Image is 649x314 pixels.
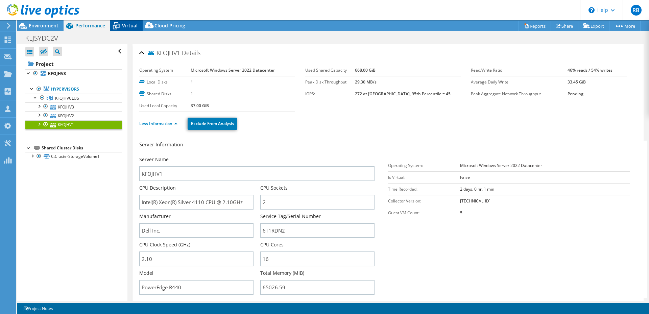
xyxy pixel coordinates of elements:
[191,103,209,108] b: 37.00 GiB
[260,270,304,276] label: Total Memory (MiB)
[191,91,193,97] b: 1
[388,195,460,207] td: Collector Version:
[139,156,169,163] label: Server Name
[568,79,586,85] b: 33.45 GiB
[75,22,105,29] span: Performance
[568,91,583,97] b: Pending
[25,102,122,111] a: KFOJHV3
[631,5,642,16] span: RB
[22,34,69,42] h1: KLJSYDC2V
[471,91,568,97] label: Peak Aggregate Network Throughput
[139,102,190,109] label: Used Local Capacity
[519,21,551,31] a: Reports
[460,163,542,168] b: Microsoft Windows Server 2022 Datacenter
[25,94,122,102] a: KFOJHVCLUS
[25,85,122,94] a: Hypervisors
[471,79,568,86] label: Average Daily Write
[355,79,377,85] b: 29.30 MB/s
[139,91,190,97] label: Shared Disks
[260,213,321,220] label: Service Tag/Serial Number
[122,22,138,29] span: Virtual
[260,241,284,248] label: CPU Cores
[188,118,237,130] a: Exclude From Analysis
[139,141,637,151] h3: Server Information
[191,67,275,73] b: Microsoft Windows Server 2022 Datacenter
[388,183,460,195] td: Time Recorded:
[139,67,190,74] label: Operating System
[18,304,58,313] a: Project Notes
[460,210,462,216] b: 5
[25,111,122,120] a: KFOJHV2
[305,67,355,74] label: Used Shared Capacity
[460,198,490,204] b: [TECHNICAL_ID]
[609,21,641,31] a: More
[154,22,185,29] span: Cloud Pricing
[305,79,355,86] label: Peak Disk Throughput
[139,79,190,86] label: Local Disks
[471,67,568,74] label: Read/Write Ratio
[388,171,460,183] td: Is Virtual:
[139,241,190,248] label: CPU Clock Speed (GHz)
[551,21,578,31] a: Share
[388,160,460,171] td: Operating System:
[139,270,153,276] label: Model
[25,58,122,69] a: Project
[578,21,609,31] a: Export
[305,91,355,97] label: IOPS:
[42,144,122,152] div: Shared Cluster Disks
[388,207,460,219] td: Guest VM Count:
[460,174,470,180] b: False
[139,185,176,191] label: CPU Description
[25,120,122,129] a: KFOJHV1
[460,186,494,192] b: 2 days, 0 hr, 1 min
[25,69,122,78] a: KFOJHV3
[25,152,122,161] a: C:ClusterStorageVolume1
[355,91,451,97] b: 272 at [GEOGRAPHIC_DATA], 95th Percentile = 45
[260,185,288,191] label: CPU Sockets
[355,67,376,73] b: 668.00 GiB
[191,79,193,85] b: 1
[55,95,79,101] span: KFOJHVCLUS
[588,7,595,13] svg: \n
[148,50,180,56] span: KFOJHV1
[139,213,171,220] label: Manufacturer
[29,22,58,29] span: Environment
[48,71,66,76] b: KFOJHV3
[182,49,200,57] span: Details
[568,67,612,73] b: 46% reads / 54% writes
[139,121,177,126] a: Less Information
